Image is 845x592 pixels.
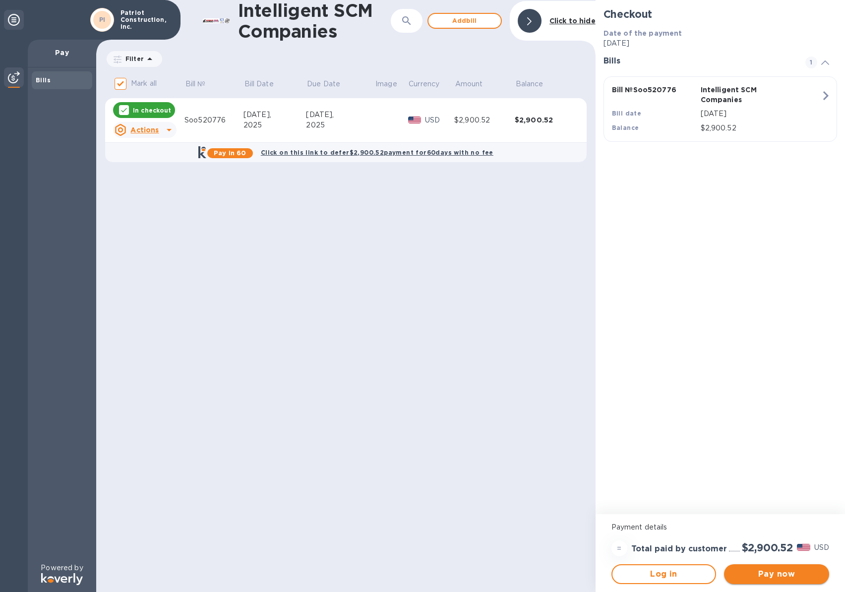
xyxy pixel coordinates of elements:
[611,564,717,584] button: Log in
[604,8,837,20] h2: Checkout
[408,117,422,123] img: USD
[243,110,306,120] div: [DATE],
[121,55,144,63] p: Filter
[515,115,575,125] div: $2,900.52
[36,76,51,84] b: Bills
[604,76,837,142] button: Bill №Soo520776Intelligent SCM CompaniesBill date[DATE]Balance$2,900.52
[185,79,219,89] span: Bill №
[131,78,157,89] p: Mark all
[516,79,543,89] p: Balance
[549,17,596,25] b: Click to hide
[612,124,639,131] b: Balance
[261,149,493,156] b: Click on this link to defer $2,900.52 payment for 60 days with no fee
[604,38,837,49] p: [DATE]
[427,13,502,29] button: Addbill
[631,544,727,554] h3: Total paid by customer
[620,568,708,580] span: Log in
[185,79,206,89] p: Bill №
[409,79,439,89] p: Currency
[701,109,821,119] p: [DATE]
[604,29,682,37] b: Date of the payment
[41,573,83,585] img: Logo
[604,57,793,66] h3: Bills
[724,564,829,584] button: Pay now
[307,79,340,89] p: Due Date
[214,149,246,157] b: Pay in 60
[612,110,642,117] b: Bill date
[99,16,106,23] b: PI
[805,57,817,68] span: 1
[797,544,810,551] img: USD
[244,79,287,89] span: Bill Date
[732,568,821,580] span: Pay now
[307,79,353,89] span: Due Date
[244,79,274,89] p: Bill Date
[516,79,556,89] span: Balance
[455,79,496,89] span: Amount
[375,79,397,89] p: Image
[701,123,821,133] p: $2,900.52
[742,541,793,554] h2: $2,900.52
[612,85,697,95] p: Bill № Soo520776
[455,79,483,89] p: Amount
[611,522,829,533] p: Payment details
[41,563,83,573] p: Powered by
[425,115,454,125] p: USD
[611,540,627,556] div: =
[306,110,374,120] div: [DATE],
[133,106,171,115] p: In checkout
[243,120,306,130] div: 2025
[454,115,515,125] div: $2,900.52
[701,85,785,105] p: Intelligent SCM Companies
[814,542,829,553] p: USD
[130,126,159,134] u: Actions
[436,15,493,27] span: Add bill
[121,9,170,30] p: Patriot Construction, Inc.
[184,115,243,125] div: Soo520776
[306,120,374,130] div: 2025
[36,48,88,58] p: Pay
